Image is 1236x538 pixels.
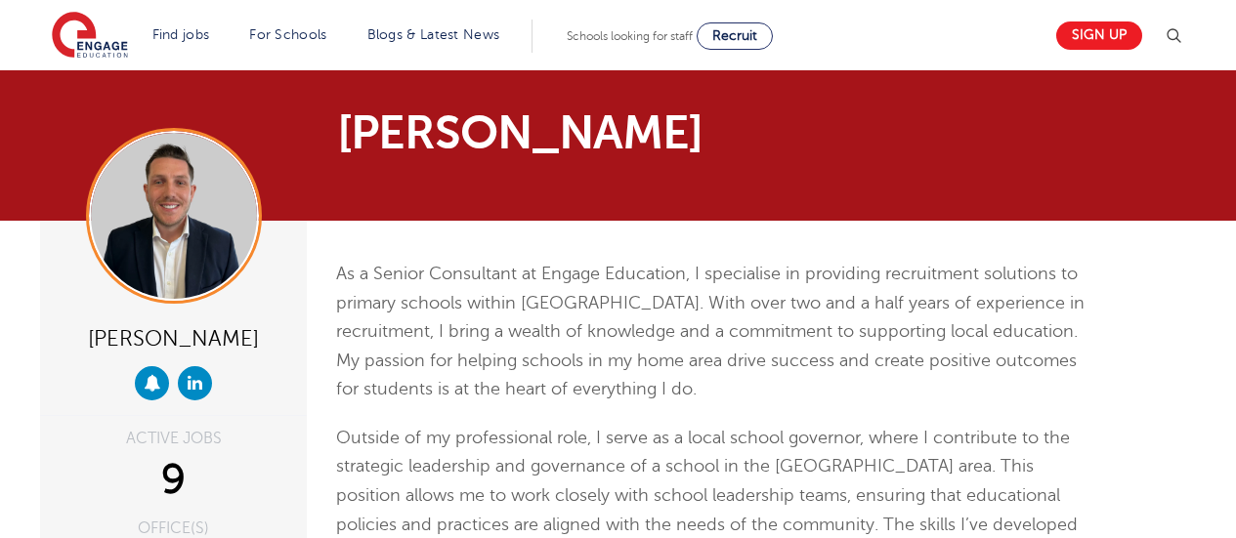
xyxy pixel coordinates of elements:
[337,109,801,156] h1: [PERSON_NAME]
[55,318,292,356] div: [PERSON_NAME]
[697,22,773,50] a: Recruit
[567,29,693,43] span: Schools looking for staff
[249,27,326,42] a: For Schools
[367,27,500,42] a: Blogs & Latest News
[336,260,1097,404] p: As a Senior Consultant at Engage Education, I specialise in providing recruitment solutions to pr...
[152,27,210,42] a: Find jobs
[1056,21,1142,50] a: Sign up
[52,12,128,61] img: Engage Education
[55,431,292,446] div: ACTIVE JOBS
[55,456,292,505] div: 9
[55,520,292,536] div: OFFICE(S)
[712,28,757,43] span: Recruit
